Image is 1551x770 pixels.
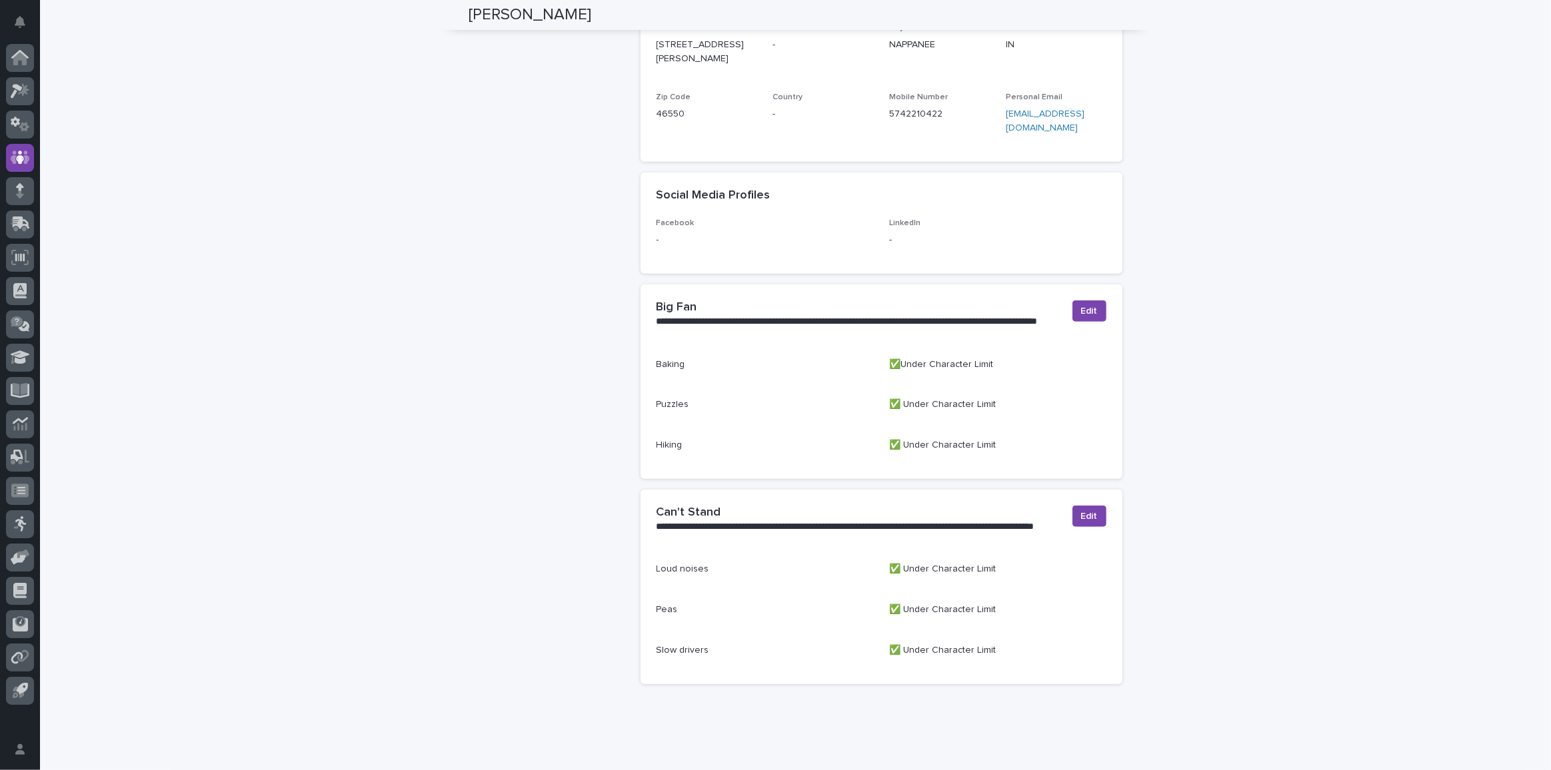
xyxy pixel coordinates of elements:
p: 46550 [657,107,757,121]
h2: Big Fan [657,300,697,315]
p: Hiking [657,438,874,452]
p: - [773,38,873,52]
p: - [657,233,874,247]
p: IN [1006,38,1106,52]
p: Baking [657,358,874,372]
button: Notifications [6,8,34,36]
a: [EMAIL_ADDRESS][DOMAIN_NAME] [1006,109,1084,133]
button: Edit [1072,506,1106,527]
p: Loud noises [657,562,874,576]
span: Address Line 2 [773,24,828,32]
p: - [889,233,1106,247]
p: Peas [657,603,874,617]
p: ✅Under Character Limit [889,358,1106,372]
a: 5742210422 [889,109,942,119]
div: Notifications [17,16,34,37]
h2: [PERSON_NAME] [469,5,592,25]
span: Address Line 1 [657,24,711,32]
p: ✅ Under Character Limit [889,438,1106,452]
button: Edit [1072,300,1106,322]
span: Country [773,93,802,101]
p: [STREET_ADDRESS][PERSON_NAME] [657,38,757,66]
span: Personal Email [1006,93,1062,101]
span: Edit [1081,510,1098,523]
span: Mobile Number [889,93,948,101]
p: NAPPANEE [889,38,990,52]
p: ✅ Under Character Limit [889,562,1106,576]
p: ✅ Under Character Limit [889,398,1106,412]
h2: Can't Stand [657,506,721,520]
span: State [1006,24,1028,32]
p: ✅ Under Character Limit [889,603,1106,617]
span: City [889,24,904,32]
p: Puzzles [657,398,874,412]
h2: Social Media Profiles [657,189,771,203]
span: LinkedIn [889,219,920,227]
span: Zip Code [657,93,691,101]
p: - [773,107,873,121]
p: ✅ Under Character Limit [889,643,1106,657]
span: Facebook [657,219,695,227]
span: Edit [1081,304,1098,318]
p: Slow drivers [657,643,874,657]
